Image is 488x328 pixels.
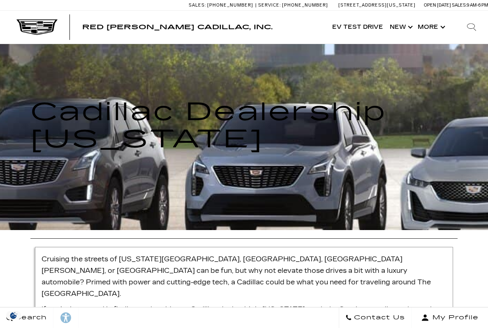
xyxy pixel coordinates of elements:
span: Search [13,312,47,323]
span: Cadillac Dealership [US_STATE] [30,97,386,154]
span: My Profile [429,312,479,323]
a: New [386,11,414,44]
span: Contact Us [352,312,405,323]
span: [PHONE_NUMBER] [282,2,328,8]
a: Contact Us [339,307,412,328]
a: EV Test Drive [329,11,386,44]
img: Cadillac Dark Logo with Cadillac White Text [16,19,58,35]
a: Service: [PHONE_NUMBER] [255,3,330,7]
section: Click to Open Cookie Consent Modal [4,311,23,320]
p: Cruising the streets of [US_STATE][GEOGRAPHIC_DATA], [GEOGRAPHIC_DATA], [GEOGRAPHIC_DATA][PERSON_... [42,254,447,300]
span: Sales: [452,2,467,8]
span: Open [DATE] [424,2,451,8]
a: Red [PERSON_NAME] Cadillac, Inc. [82,24,273,30]
span: Red [PERSON_NAME] Cadillac, Inc. [82,23,273,31]
a: Sales: [PHONE_NUMBER] [189,3,255,7]
span: Sales: [189,2,206,8]
button: Open user profile menu [412,307,488,328]
span: [PHONE_NUMBER] [207,2,253,8]
span: 9 AM-6 PM [467,2,488,8]
button: More [414,11,447,44]
img: Opt-Out Icon [4,311,23,320]
a: [STREET_ADDRESS][US_STATE] [338,2,416,8]
p: If you’re interested in finding such a ride, our in [US_STATE] can help. Continue reading to lear... [42,304,447,327]
span: Service: [258,2,281,8]
a: Cadillac dealership [190,305,255,313]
